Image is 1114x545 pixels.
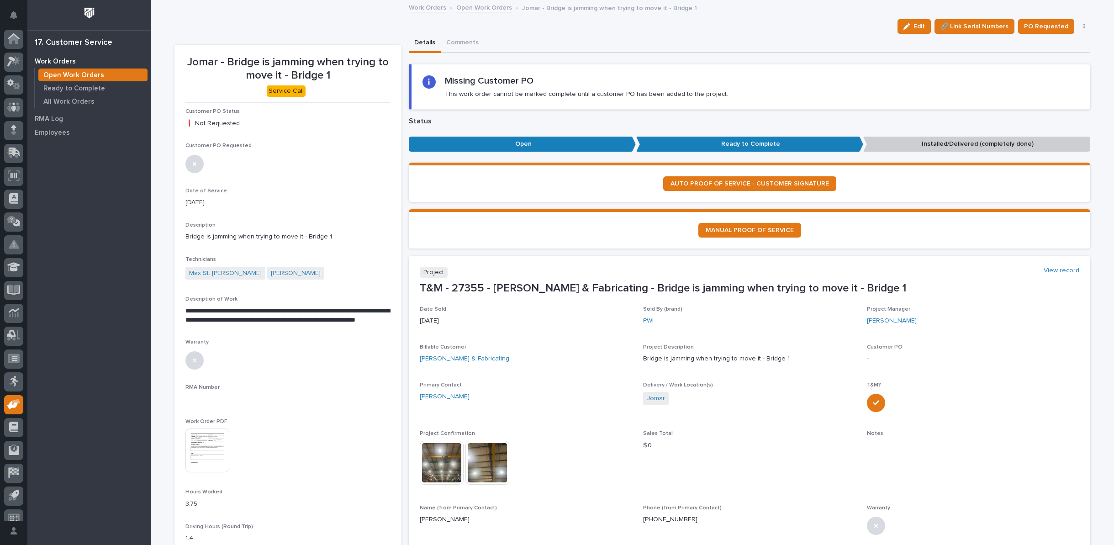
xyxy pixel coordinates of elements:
p: [PERSON_NAME] [420,515,632,524]
button: Notifications [4,5,23,25]
span: Description of Work [185,296,238,302]
div: 17. Customer Service [35,38,112,48]
a: [PERSON_NAME] & Fabricating [420,354,509,364]
a: RMA Log [27,112,151,126]
span: Name (from Primary Contact) [420,505,497,511]
p: - [185,394,391,404]
span: Driving Hours (Round Trip) [185,524,253,529]
a: Max St. [PERSON_NAME] [189,269,262,278]
button: Edit [898,19,931,34]
p: [DATE] [420,316,632,326]
span: Phone (from Primary Contact) [643,505,722,511]
p: Open [409,137,636,152]
button: Comments [441,34,484,53]
a: Ready to Complete [35,82,151,95]
span: T&M? [867,382,881,388]
span: Project Description [643,344,694,350]
p: T&M - 27355 - [PERSON_NAME] & Fabricating - Bridge is jamming when trying to move it - Bridge 1 [420,282,1079,295]
p: - [867,354,1079,364]
p: Employees [35,129,70,137]
button: 🔗 Link Serial Numbers [934,19,1014,34]
p: [DATE] [185,198,391,207]
p: All Work Orders [43,98,95,106]
span: Date of Service [185,188,227,194]
a: [PERSON_NAME] [867,316,917,326]
span: Billable Customer [420,344,466,350]
p: Jomar - Bridge is jamming when trying to move it - Bridge 1 [522,2,697,12]
a: [PERSON_NAME] [271,269,321,278]
span: RMA Number [185,385,220,390]
p: Project [420,267,448,278]
p: Bridge is jamming when trying to move it - Bridge 1 [185,232,391,242]
p: Jomar - Bridge is jamming when trying to move it - Bridge 1 [185,56,391,82]
span: Customer PO Requested [185,143,252,148]
span: Edit [913,22,925,31]
span: Project Manager [867,307,910,312]
p: Status [409,117,1090,126]
a: Open Work Orders [35,69,151,81]
span: Notes [867,431,883,436]
a: Work Orders [409,2,446,12]
span: Date Sold [420,307,446,312]
a: All Work Orders [35,95,151,108]
a: View record [1044,267,1079,275]
p: - [867,447,1079,457]
img: Workspace Logo [81,5,98,21]
a: [PERSON_NAME] [420,392,470,402]
h2: Missing Customer PO [445,75,533,86]
p: Installed/Delivered (completely done) [863,137,1090,152]
p: $ 0 [643,441,855,450]
span: Project Confirmation [420,431,475,436]
a: AUTO PROOF OF SERVICE - CUSTOMER SIGNATURE [663,176,836,191]
p: Bridge is jamming when trying to move it - Bridge 1 [643,354,855,364]
p: ❗ Not Requested [185,119,391,128]
span: Warranty [185,339,209,345]
span: Sales Total [643,431,673,436]
p: Open Work Orders [43,71,104,79]
div: Notifications [11,11,23,26]
span: Delivery / Work Location(s) [643,382,713,388]
a: Work Orders [27,54,151,68]
div: Service Call [267,85,306,97]
span: Technicians [185,257,216,262]
p: Ready to Complete [636,137,863,152]
a: Open Work Orders [456,2,512,12]
p: RMA Log [35,115,63,123]
span: Work Order PDF [185,419,227,424]
p: 3.75 [185,499,391,509]
span: Customer PO [867,344,903,350]
p: 1.4 [185,534,391,543]
a: Employees [27,126,151,139]
a: MANUAL PROOF OF SERVICE [698,223,801,238]
span: Hours Worked [185,489,222,495]
a: Jomar [647,394,665,403]
span: Description [185,222,216,228]
span: AUTO PROOF OF SERVICE - CUSTOMER SIGNATURE [671,180,829,187]
p: Ready to Complete [43,85,105,93]
p: Work Orders [35,58,76,66]
span: MANUAL PROOF OF SERVICE [706,227,794,233]
p: This work order cannot be marked complete until a customer PO has been added to the project. [445,90,728,98]
button: Details [409,34,441,53]
span: 🔗 Link Serial Numbers [940,21,1008,32]
button: PO Requested [1018,19,1074,34]
p: [PHONE_NUMBER] [643,515,697,524]
a: PWI [643,316,654,326]
span: Warranty [867,505,890,511]
span: PO Requested [1024,21,1068,32]
span: Customer PO Status [185,109,240,114]
span: Primary Contact [420,382,462,388]
span: Sold By (brand) [643,307,682,312]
